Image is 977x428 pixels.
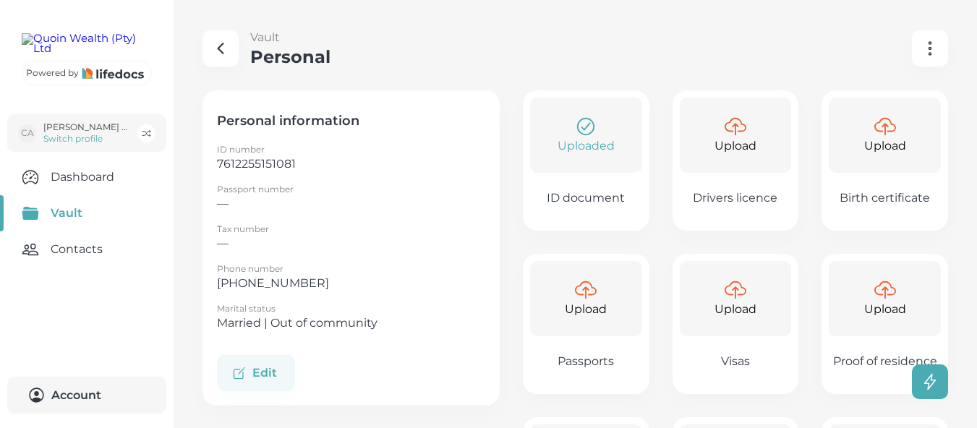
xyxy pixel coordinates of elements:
button: UploadBirth certificate [822,90,948,231]
p: Vault [250,29,330,46]
h3: Personal [250,46,330,67]
button: Account [7,377,166,414]
p: Phone number [217,263,485,275]
button: UploadVisas [673,254,799,394]
button: UploadPassports [523,254,649,394]
p: Upload [864,301,906,318]
p: Visas [721,354,750,369]
button: UploadProof of residence [822,254,948,394]
p: Marital status [217,303,485,314]
p: Birth certificate [840,191,930,205]
p: Upload [864,137,906,155]
p: Drivers licence [693,191,777,205]
p: Passports [558,354,614,369]
button: CA[PERSON_NAME] and [PERSON_NAME]Switch profile [7,114,166,152]
p: ID document [547,191,625,205]
img: Quoin Wealth (Pty) Ltd [22,33,152,54]
p: Married | Out of community [217,314,485,332]
p: [PERSON_NAME] and [PERSON_NAME] [43,121,132,133]
div: CA [18,124,36,142]
a: UploadedID document [523,90,649,231]
p: — [217,195,485,213]
p: Tax number [217,223,485,235]
p: ID number [217,144,485,155]
h4: Personal information [217,112,485,129]
a: Powered by [22,61,152,85]
p: Switch profile [43,133,132,145]
p: 7612255151081 [217,155,485,173]
p: Passport number [217,184,485,195]
p: [PHONE_NUMBER] [217,275,485,292]
p: Uploaded [558,137,615,155]
button: UploadDrivers licence [673,90,799,231]
p: Proof of residence [833,354,937,369]
p: Upload [714,137,756,155]
p: Upload [565,301,607,318]
p: — [217,235,485,252]
p: Upload [714,301,756,318]
button: Edit [217,355,295,391]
